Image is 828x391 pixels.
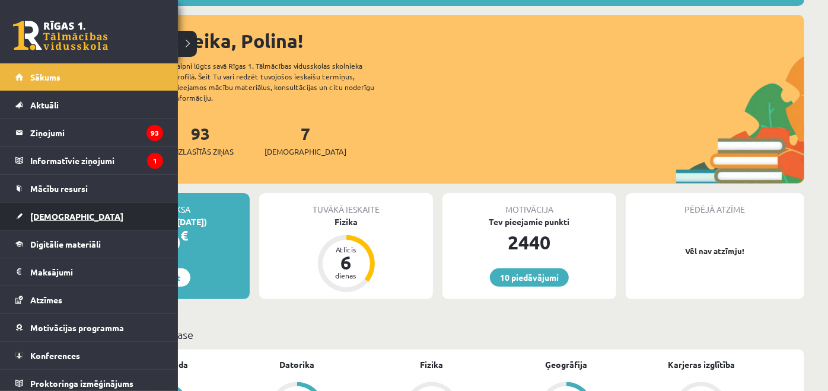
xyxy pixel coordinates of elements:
span: Atzīmes [30,294,62,305]
a: Ziņojumi93 [15,119,163,146]
a: Datorika [279,358,314,371]
i: 93 [147,125,163,141]
a: 93Neizlasītās ziņas [167,123,234,158]
a: Fizika Atlicis 6 dienas [259,216,433,294]
span: Mācību resursi [30,183,88,194]
span: Motivācijas programma [30,322,124,333]
span: [DEMOGRAPHIC_DATA] [265,146,346,158]
span: Konferences [30,350,80,361]
div: Atlicis [329,246,364,253]
a: Mācību resursi [15,175,163,202]
a: 7[DEMOGRAPHIC_DATA] [265,123,346,158]
p: Mācību plāns 10.a1 klase [76,326,800,342]
a: Informatīvie ziņojumi1 [15,147,163,174]
a: Karjeras izglītība [668,358,735,371]
div: Tuvākā ieskaite [259,193,433,216]
div: Sveika, Polina! [172,27,804,55]
i: 1 [147,153,163,169]
legend: Maksājumi [30,258,163,286]
div: Pēdējā atzīme [626,193,804,216]
a: 10 piedāvājumi [490,268,569,287]
span: Sākums [30,72,60,82]
div: Fizika [259,216,433,228]
div: 6 [329,253,364,272]
a: Maksājumi [15,258,163,286]
span: Digitālie materiāli [30,239,101,249]
div: Tev pieejamie punkti [442,216,616,228]
a: Sākums [15,63,163,91]
p: Vēl nav atzīmju! [632,245,798,257]
span: Proktoringa izmēģinājums [30,378,133,389]
span: [DEMOGRAPHIC_DATA] [30,211,123,222]
a: Ģeogrāfija [546,358,588,371]
a: [DEMOGRAPHIC_DATA] [15,203,163,230]
a: Konferences [15,342,163,369]
a: Digitālie materiāli [15,230,163,258]
span: Aktuāli [30,100,59,110]
legend: Ziņojumi [30,119,163,146]
legend: Informatīvie ziņojumi [30,147,163,174]
a: Motivācijas programma [15,314,163,341]
span: Neizlasītās ziņas [167,146,234,158]
a: Aktuāli [15,91,163,118]
div: dienas [329,272,364,279]
div: Laipni lūgts savā Rīgas 1. Tālmācības vidusskolas skolnieka profilā. Šeit Tu vari redzēt tuvojošo... [173,60,395,103]
a: Fizika [420,358,443,371]
a: Atzīmes [15,286,163,313]
div: 2440 [442,228,616,257]
a: Rīgas 1. Tālmācības vidusskola [13,21,108,50]
div: Motivācija [442,193,616,216]
span: € [180,227,188,244]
